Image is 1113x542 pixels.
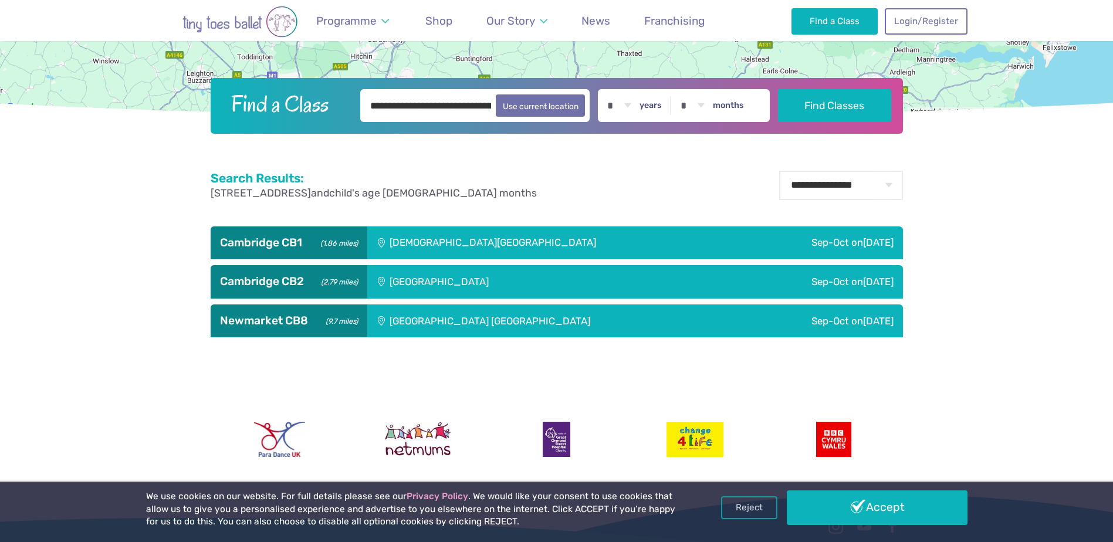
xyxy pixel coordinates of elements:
[863,276,894,287] span: [DATE]
[146,490,680,529] p: We use cookies on our website. For full details please see our . We would like your consent to us...
[743,226,902,259] div: Sep-Oct on
[317,275,357,287] small: (2.79 miles)
[367,226,743,259] div: [DEMOGRAPHIC_DATA][GEOGRAPHIC_DATA]
[220,236,358,250] h3: Cambridge CB1
[211,171,537,186] h2: Search Results:
[486,14,535,28] span: Our Story
[885,8,967,34] a: Login/Register
[222,89,352,118] h2: Find a Class
[316,236,357,248] small: (1.86 miles)
[721,496,777,519] a: Reject
[787,490,967,524] a: Accept
[407,491,468,502] a: Privacy Policy
[740,304,902,337] div: Sep-Oct on
[581,14,610,28] span: News
[367,304,741,337] div: [GEOGRAPHIC_DATA] [GEOGRAPHIC_DATA]
[420,7,458,35] a: Shop
[316,14,377,28] span: Programme
[639,7,711,35] a: Franchising
[220,275,358,289] h3: Cambridge CB2
[3,100,42,116] img: Google
[640,100,662,111] label: years
[713,100,744,111] label: months
[329,187,537,199] span: child's age [DEMOGRAPHIC_DATA] months
[211,186,537,201] p: and
[220,314,358,328] h3: Newmarket CB8
[481,7,553,35] a: Our Story
[670,265,903,298] div: Sep-Oct on
[311,7,395,35] a: Programme
[322,314,357,326] small: (9.7 miles)
[211,187,311,199] span: [STREET_ADDRESS]
[425,14,452,28] span: Shop
[367,265,670,298] div: [GEOGRAPHIC_DATA]
[644,14,705,28] span: Franchising
[778,89,891,122] button: Find Classes
[576,7,616,35] a: News
[3,100,42,116] a: Open this area in Google Maps (opens a new window)
[254,422,305,457] img: Para Dance UK
[863,236,894,248] span: [DATE]
[791,8,878,34] a: Find a Class
[496,94,586,117] button: Use current location
[146,6,334,38] img: tiny toes ballet
[863,315,894,327] span: [DATE]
